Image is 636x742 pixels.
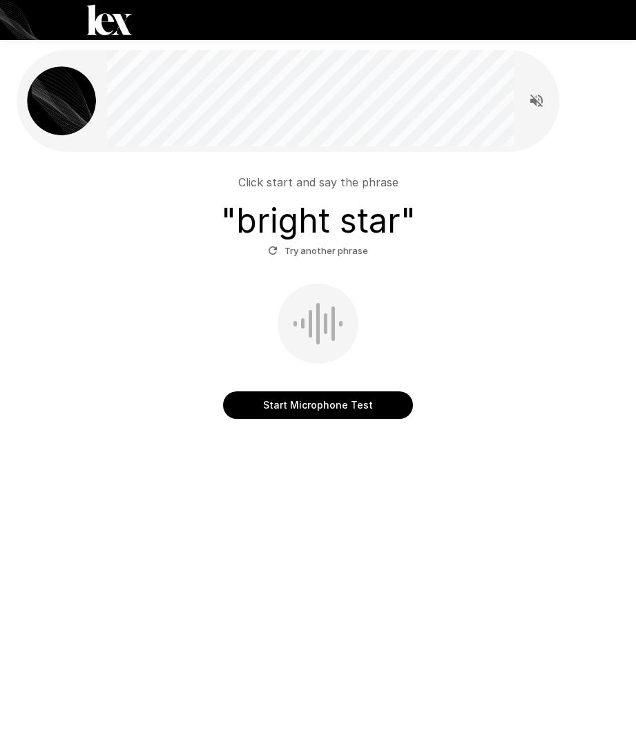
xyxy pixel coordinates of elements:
button: Start Microphone Test [223,391,413,419]
img: lex_avatar2.png [27,66,96,135]
button: Read questions aloud [523,87,550,115]
p: Click start and say the phrase [238,174,398,191]
h3: " bright star " [221,202,416,240]
button: Try another phrase [264,240,372,262]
